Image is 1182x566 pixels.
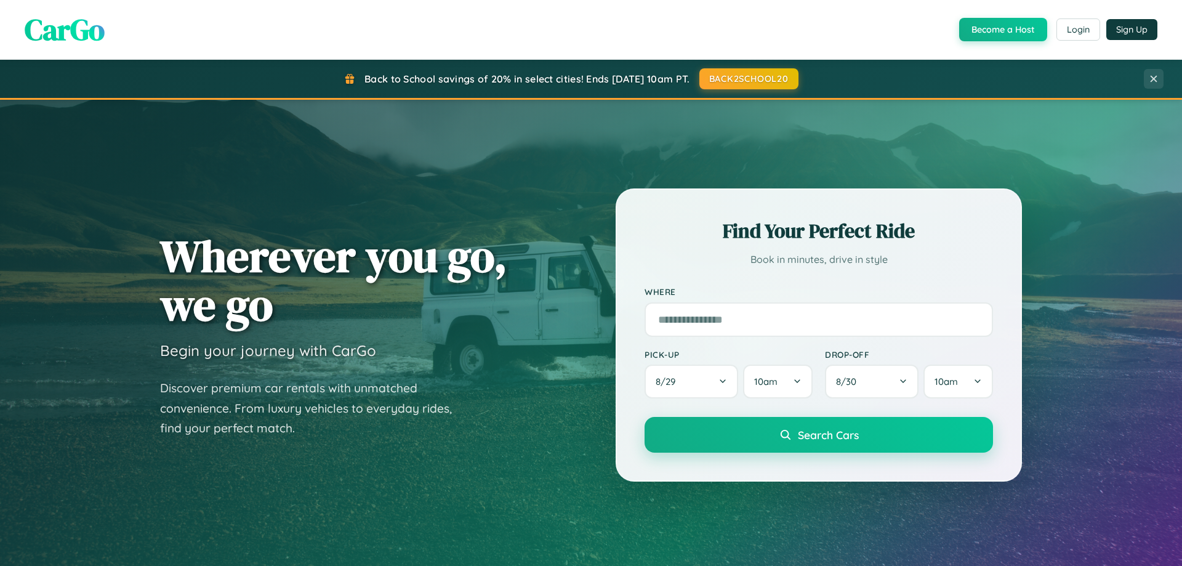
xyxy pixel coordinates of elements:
button: 8/29 [645,365,738,398]
p: Book in minutes, drive in style [645,251,993,269]
span: 8 / 29 [656,376,681,387]
button: Search Cars [645,417,993,453]
button: 8/30 [825,365,919,398]
label: Drop-off [825,349,993,360]
span: 10am [935,376,958,387]
button: BACK2SCHOOL20 [699,68,798,89]
button: Become a Host [959,18,1047,41]
button: Login [1056,18,1100,41]
button: 10am [923,365,993,398]
span: Search Cars [798,428,859,442]
label: Where [645,287,993,297]
p: Discover premium car rentals with unmatched convenience. From luxury vehicles to everyday rides, ... [160,378,468,439]
span: 10am [754,376,778,387]
button: Sign Up [1106,19,1157,40]
h1: Wherever you go, we go [160,232,507,329]
span: 8 / 30 [836,376,862,387]
h3: Begin your journey with CarGo [160,341,376,360]
span: Back to School savings of 20% in select cities! Ends [DATE] 10am PT. [364,73,689,85]
h2: Find Your Perfect Ride [645,217,993,245]
span: CarGo [25,9,105,50]
label: Pick-up [645,349,813,360]
button: 10am [743,365,813,398]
